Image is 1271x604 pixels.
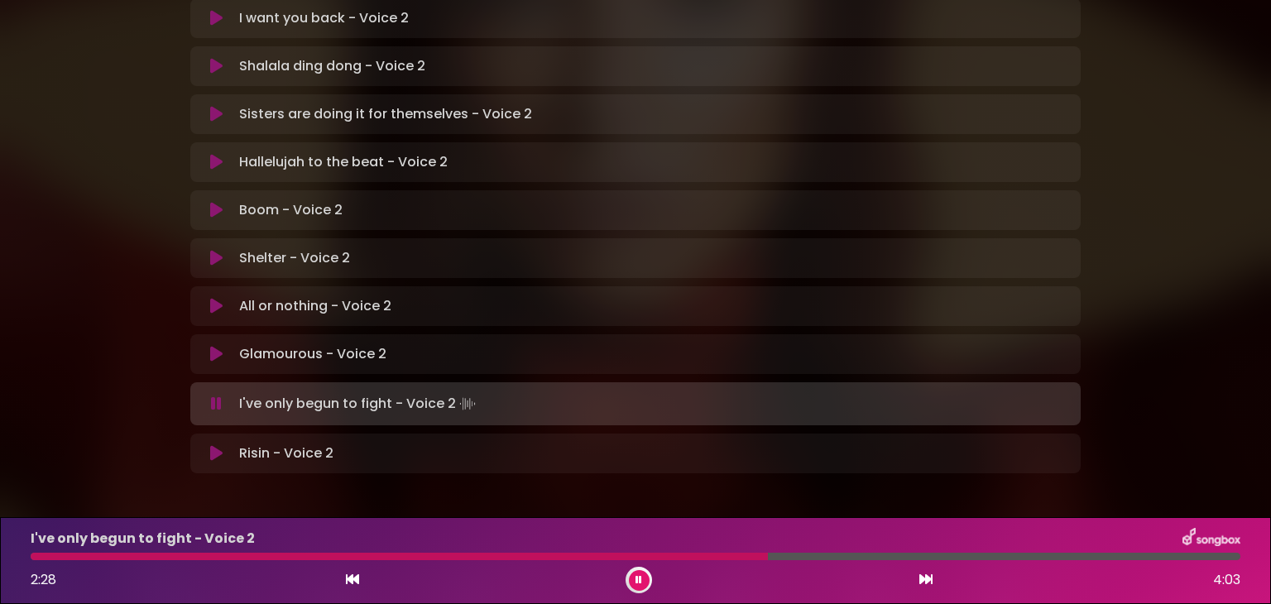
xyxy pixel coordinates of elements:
p: I want you back - Voice 2 [239,8,409,28]
p: Sisters are doing it for themselves - Voice 2 [239,104,532,124]
p: Boom - Voice 2 [239,200,343,220]
p: Hallelujah to the beat - Voice 2 [239,152,448,172]
p: Glamourous - Voice 2 [239,344,386,364]
p: Shalala ding dong - Voice 2 [239,56,425,76]
p: Risin - Voice 2 [239,443,333,463]
p: I've only begun to fight - Voice 2 [239,392,479,415]
p: All or nothing - Voice 2 [239,296,391,316]
img: waveform4.gif [456,392,479,415]
p: I've only begun to fight - Voice 2 [31,529,255,549]
p: Shelter - Voice 2 [239,248,350,268]
img: songbox-logo-white.png [1182,528,1240,549]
